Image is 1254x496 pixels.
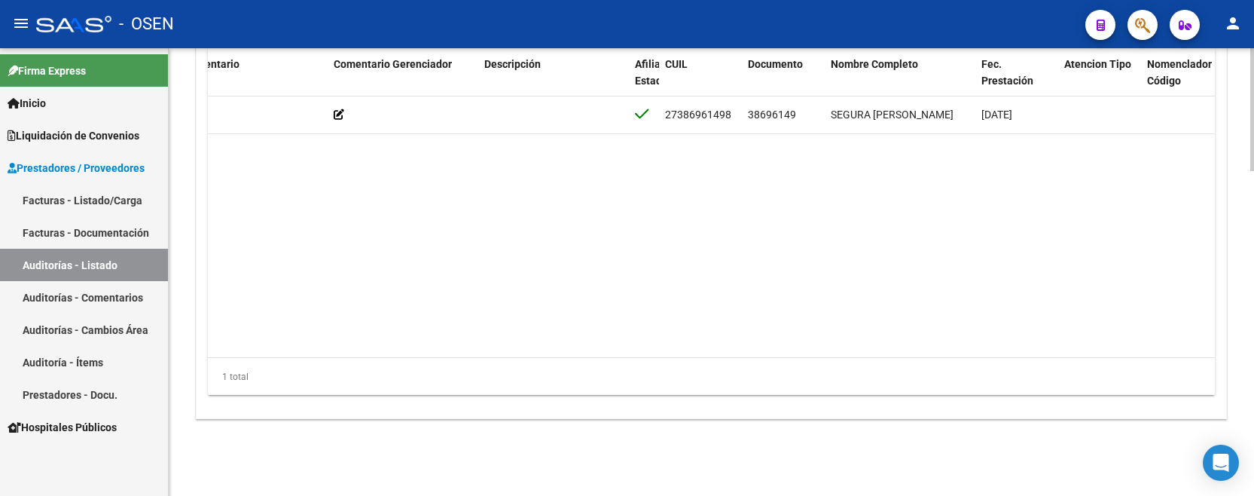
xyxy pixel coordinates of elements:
datatable-header-cell: Documento [742,48,825,115]
mat-icon: person [1224,14,1242,32]
span: [DATE] [981,109,1012,121]
span: Documento [748,58,803,70]
datatable-header-cell: Descripción [478,48,629,115]
span: Atencion Tipo [1064,58,1131,70]
span: Nombre Completo [831,58,918,70]
span: Prestadores / Proveedores [8,160,145,176]
datatable-header-cell: Nombre Completo [825,48,975,115]
span: SEGURA [PERSON_NAME] [831,109,953,121]
mat-icon: menu [12,14,30,32]
datatable-header-cell: Fec. Prestación [975,48,1058,115]
span: Comentario [183,58,240,70]
span: Liquidación de Convenios [8,127,139,144]
span: Nomenclador Código [1147,58,1212,87]
div: Open Intercom Messenger [1203,445,1239,481]
span: Hospitales Públicos [8,419,117,436]
datatable-header-cell: Atencion Tipo [1058,48,1141,115]
datatable-header-cell: Comentario Gerenciador [328,48,478,115]
div: 27386961498 [665,106,731,124]
div: 1 total [208,358,1215,396]
span: CUIL [665,58,688,70]
span: Fec. Prestación [981,58,1033,87]
datatable-header-cell: Nomenclador Código [1141,48,1224,115]
span: Comentario Gerenciador [334,58,452,70]
span: 38696149 [748,109,796,121]
datatable-header-cell: Afiliado Estado [629,48,659,115]
span: - OSEN [119,8,174,41]
datatable-header-cell: Comentario [177,48,328,115]
span: Descripción [484,58,541,70]
span: Afiliado Estado [635,58,673,87]
span: Inicio [8,95,46,112]
span: Firma Express [8,63,86,79]
datatable-header-cell: CUIL [659,48,742,115]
